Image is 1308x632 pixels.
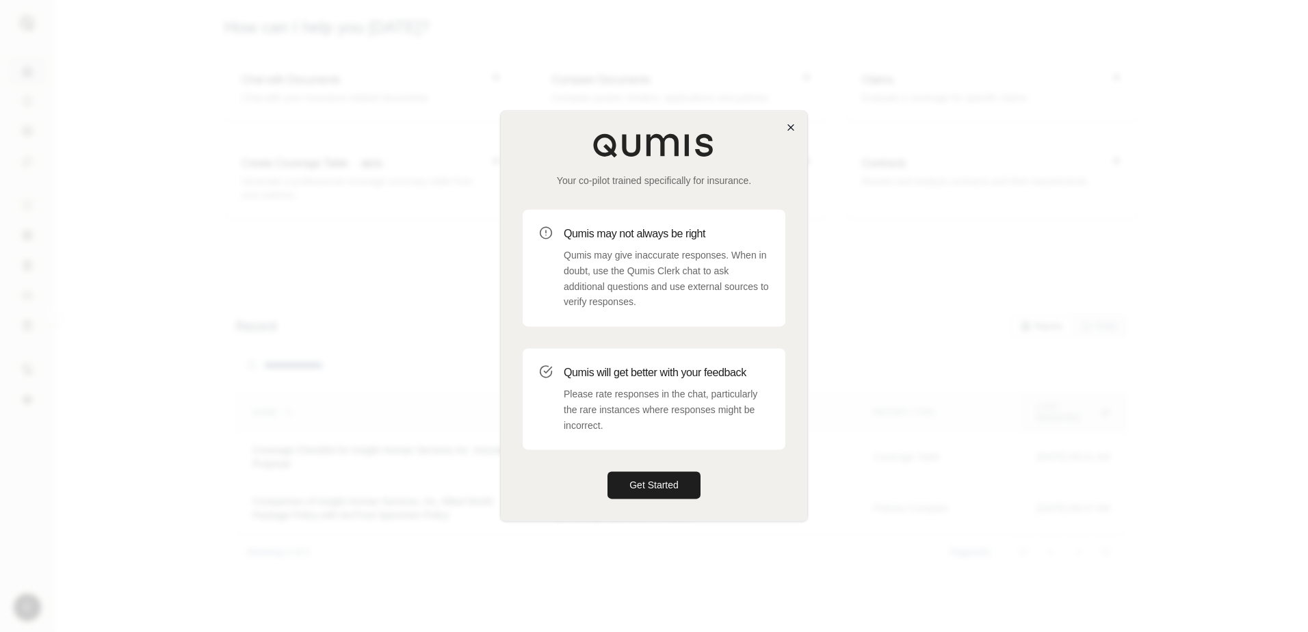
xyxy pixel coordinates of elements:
p: Your co-pilot trained specifically for insurance. [523,174,785,187]
img: Qumis Logo [592,133,716,157]
button: Get Started [607,472,701,499]
p: Please rate responses in the chat, particularly the rare instances where responses might be incor... [564,386,769,433]
h3: Qumis may not always be right [564,226,769,242]
p: Qumis may give inaccurate responses. When in doubt, use the Qumis Clerk chat to ask additional qu... [564,248,769,310]
h3: Qumis will get better with your feedback [564,365,769,381]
